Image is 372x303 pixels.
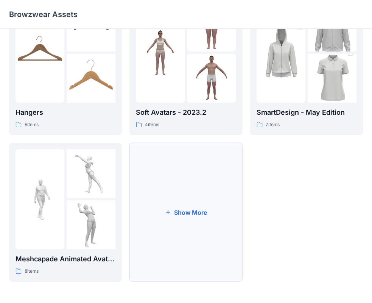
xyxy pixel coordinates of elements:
[9,9,78,20] p: Browzwear Assets
[257,16,305,89] img: folder 1
[136,28,185,77] img: folder 1
[9,143,122,282] a: folder 1folder 2folder 3Meshcapade Animated Avatars8items
[25,121,39,129] p: 6 items
[16,254,115,264] p: Meshcapade Animated Avatars
[145,121,159,129] p: 4 items
[16,28,64,77] img: folder 1
[136,107,236,118] p: Soft Avatars - 2023.2
[67,54,115,103] img: folder 3
[67,200,115,249] img: folder 3
[266,121,280,129] p: 7 items
[16,107,115,118] p: Hangers
[187,54,236,103] img: folder 3
[16,175,64,223] img: folder 1
[67,149,115,198] img: folder 2
[257,107,356,118] p: SmartDesign - May Edition
[308,42,356,115] img: folder 3
[25,267,39,275] p: 8 items
[129,143,242,282] button: Show More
